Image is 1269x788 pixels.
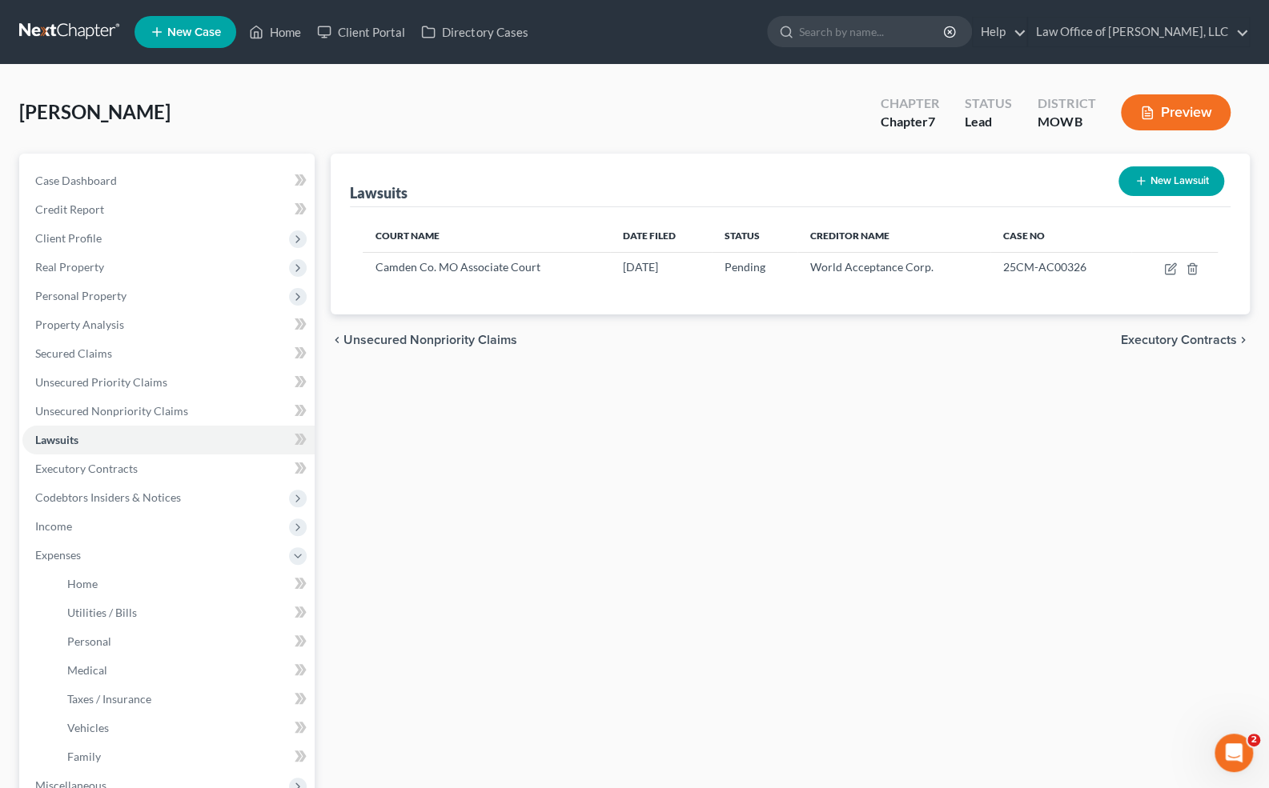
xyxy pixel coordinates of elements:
[22,195,315,224] a: Credit Report
[1247,734,1260,746] span: 2
[350,183,408,202] div: Lawsuits
[35,490,181,504] span: Codebtors Insiders & Notices
[725,230,760,242] span: Status
[413,18,536,46] a: Directory Cases
[881,113,939,131] div: Chapter
[67,750,101,763] span: Family
[54,742,315,771] a: Family
[35,462,138,475] span: Executory Contracts
[35,318,124,331] span: Property Analysis
[167,26,221,38] span: New Case
[375,230,440,242] span: Court Name
[1118,166,1224,196] button: New Lawsuit
[22,426,315,454] a: Lawsuits
[343,334,517,346] span: Unsecured Nonpriority Claims
[1237,334,1250,346] i: chevron_right
[1003,260,1086,274] span: 25CM-AC00326
[54,570,315,598] a: Home
[331,334,517,346] button: chevron_left Unsecured Nonpriority Claims
[623,230,676,242] span: Date Filed
[35,548,81,562] span: Expenses
[67,606,137,619] span: Utilities / Bills
[965,94,1012,113] div: Status
[67,577,98,590] span: Home
[54,627,315,656] a: Personal
[19,100,171,123] span: [PERSON_NAME]
[1215,734,1253,772] iframe: Intercom live chat
[35,433,78,446] span: Lawsuits
[22,166,315,195] a: Case Dashboard
[799,17,946,46] input: Search by name...
[1028,18,1249,46] a: Law Office of [PERSON_NAME], LLC
[22,368,315,397] a: Unsecured Priority Claims
[965,113,1012,131] div: Lead
[331,334,343,346] i: chevron_left
[54,598,315,627] a: Utilities / Bills
[35,346,112,360] span: Secured Claims
[309,18,413,46] a: Client Portal
[35,519,72,533] span: Income
[973,18,1026,46] a: Help
[22,454,315,483] a: Executory Contracts
[54,714,315,742] a: Vehicles
[1038,113,1095,131] div: MOWB
[623,260,658,274] span: [DATE]
[67,721,109,734] span: Vehicles
[35,174,117,187] span: Case Dashboard
[35,231,102,245] span: Client Profile
[22,397,315,426] a: Unsecured Nonpriority Claims
[35,404,188,418] span: Unsecured Nonpriority Claims
[1121,334,1250,346] button: Executory Contracts chevron_right
[35,289,126,302] span: Personal Property
[241,18,309,46] a: Home
[35,260,104,274] span: Real Property
[22,310,315,339] a: Property Analysis
[35,375,167,389] span: Unsecured Priority Claims
[67,634,111,648] span: Personal
[810,260,934,274] span: World Acceptance Corp.
[810,230,890,242] span: Creditor Name
[35,202,104,216] span: Credit Report
[1038,94,1095,113] div: District
[1121,334,1237,346] span: Executory Contracts
[54,656,315,685] a: Medical
[881,94,939,113] div: Chapter
[67,663,107,677] span: Medical
[22,339,315,368] a: Secured Claims
[54,685,315,714] a: Taxes / Insurance
[375,260,540,274] span: Camden Co. MO Associate Court
[1121,94,1231,130] button: Preview
[1003,230,1045,242] span: Case No
[725,260,765,274] span: Pending
[67,692,151,706] span: Taxes / Insurance
[928,114,935,129] span: 7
